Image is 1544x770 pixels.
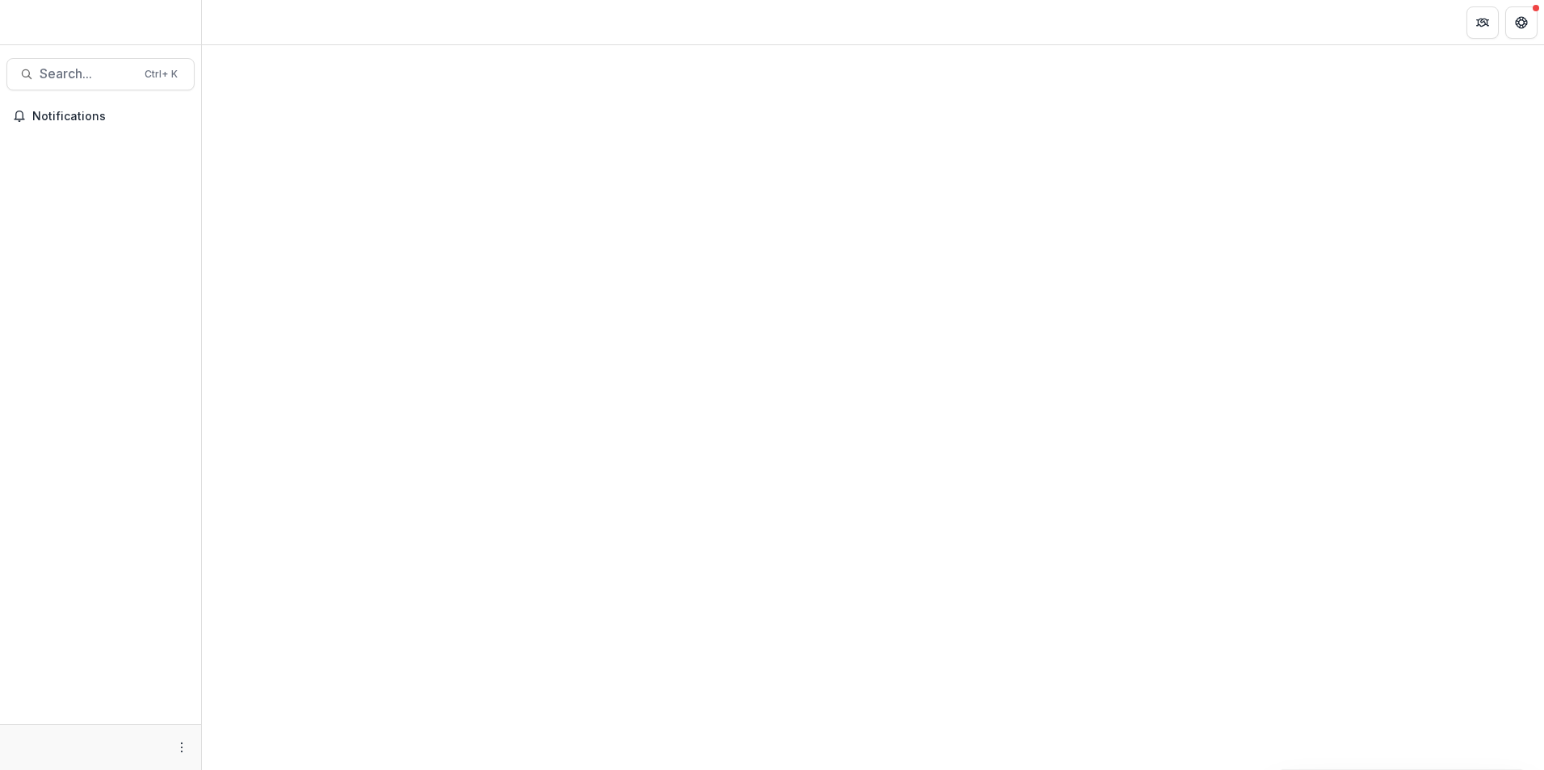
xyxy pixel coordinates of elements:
span: Notifications [32,110,188,123]
span: Search... [40,66,135,82]
button: Search... [6,58,195,90]
button: More [172,738,191,757]
div: Ctrl + K [141,65,181,83]
button: Partners [1466,6,1499,39]
button: Get Help [1505,6,1538,39]
button: Notifications [6,103,195,129]
nav: breadcrumb [208,10,277,34]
